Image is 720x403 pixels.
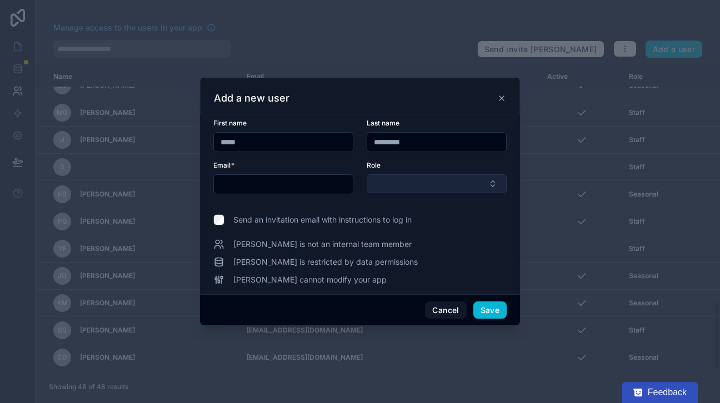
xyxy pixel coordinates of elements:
[473,301,507,319] button: Save
[622,382,698,403] button: Feedback - Show survey
[367,161,381,169] span: Role
[213,119,247,127] span: First name
[213,214,224,225] input: Send an invitation email with instructions to log in
[367,119,399,127] span: Last name
[233,214,412,225] span: Send an invitation email with instructions to log in
[213,161,231,169] span: Email
[367,174,507,193] button: Select Button
[425,301,466,319] button: Cancel
[214,92,289,105] h3: Add a new user
[648,387,687,397] span: Feedback
[233,239,412,250] span: [PERSON_NAME] is not an internal team member
[233,256,418,268] span: [PERSON_NAME] is restricted by data permissions
[233,274,387,285] span: [PERSON_NAME] cannot modify your app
